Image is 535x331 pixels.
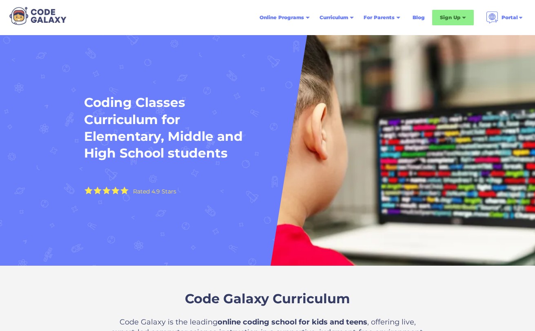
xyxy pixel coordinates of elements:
[111,187,120,194] img: Yellow Star - the Code Galaxy
[93,187,102,194] img: Yellow Star - the Code Galaxy
[320,13,348,22] div: Curriculum
[364,13,395,22] div: For Parents
[84,187,93,194] img: Yellow Star - the Code Galaxy
[133,189,176,194] div: Rated 4.9 Stars
[102,187,111,194] img: Yellow Star - the Code Galaxy
[260,13,304,22] div: Online Programs
[218,318,367,327] strong: online coding school for kids and teens
[120,187,129,194] img: Yellow Star - the Code Galaxy
[502,13,518,22] div: Portal
[84,94,247,162] h1: Coding Classes Curriculum for Elementary, Middle and High School students
[440,13,460,22] div: Sign Up
[408,10,430,25] a: Blog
